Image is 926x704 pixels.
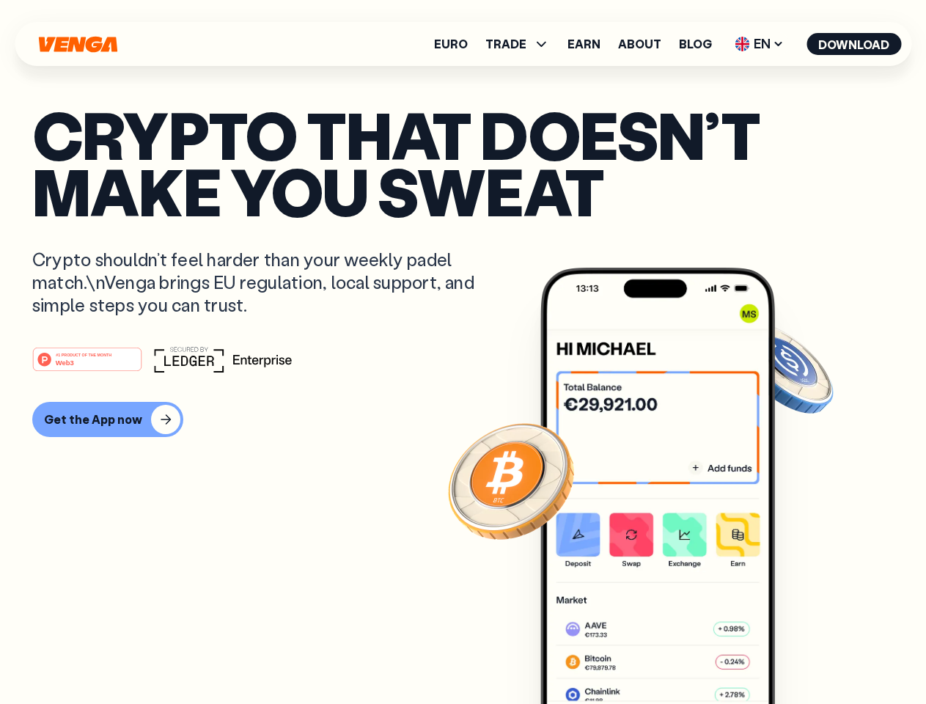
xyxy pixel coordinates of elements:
img: Bitcoin [445,414,577,546]
span: TRADE [485,35,550,53]
a: About [618,38,661,50]
a: Earn [567,38,600,50]
div: Get the App now [44,412,142,427]
a: Get the App now [32,402,894,437]
svg: Home [37,36,119,53]
button: Get the App now [32,402,183,437]
p: Crypto shouldn’t feel harder than your weekly padel match.\nVenga brings EU regulation, local sup... [32,248,496,317]
button: Download [806,33,901,55]
a: Blog [679,38,712,50]
img: USDC coin [731,315,837,421]
img: flag-uk [735,37,749,51]
tspan: Web3 [56,358,74,366]
span: TRADE [485,38,526,50]
p: Crypto that doesn’t make you sweat [32,106,894,219]
span: EN [730,32,789,56]
a: Euro [434,38,468,50]
a: #1 PRODUCT OF THE MONTHWeb3 [32,356,142,375]
tspan: #1 PRODUCT OF THE MONTH [56,352,111,356]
